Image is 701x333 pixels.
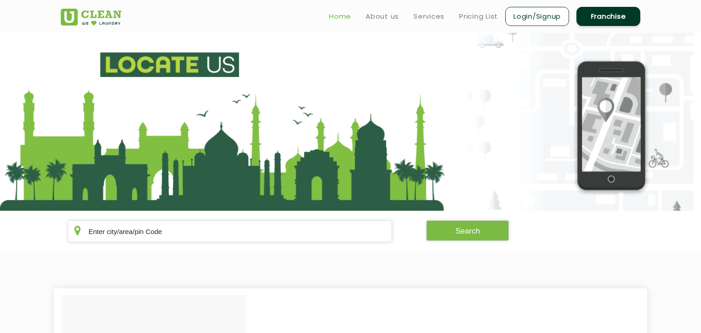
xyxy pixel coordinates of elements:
[329,11,351,22] a: Home
[459,11,498,22] a: Pricing List
[505,7,569,26] a: Login/Signup
[68,220,392,242] input: Enter city/area/pin Code
[576,7,640,26] a: Franchise
[426,220,509,241] button: Search
[413,11,445,22] a: Services
[366,11,399,22] a: About us
[61,9,121,26] img: UClean Laundry and Dry Cleaning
